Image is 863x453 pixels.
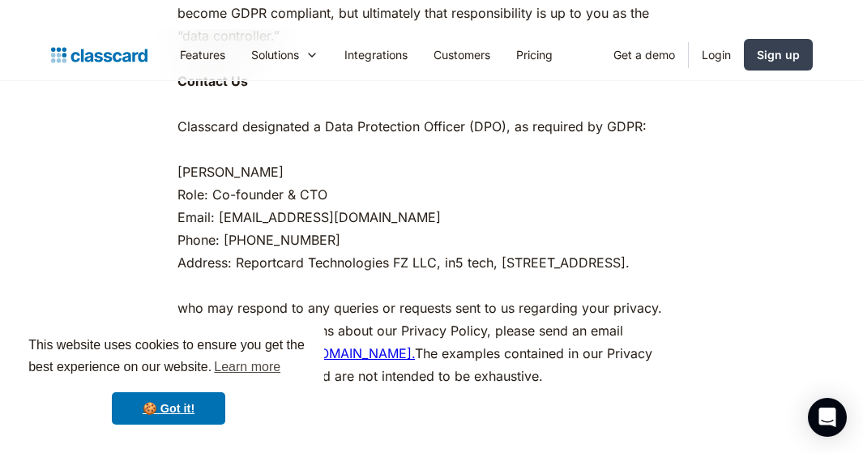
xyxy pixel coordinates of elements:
div: Sign up [757,46,800,63]
strong: Contact Us [177,73,248,89]
a: dismiss cookie message [112,392,225,425]
a: Sign up [744,39,813,71]
div: cookieconsent [13,320,324,440]
div: Open Intercom Messenger [808,398,847,437]
span: This website uses cookies to ensure you get the best experience on our website. [28,335,309,379]
div: Solutions [238,36,331,73]
a: home [51,44,147,66]
a: Customers [421,36,503,73]
a: Get a demo [600,36,688,73]
a: Login [689,36,744,73]
a: Pricing [503,36,566,73]
a: learn more about cookies [211,355,283,379]
a: Integrations [331,36,421,73]
div: Solutions [251,46,299,63]
a: Features [167,36,238,73]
